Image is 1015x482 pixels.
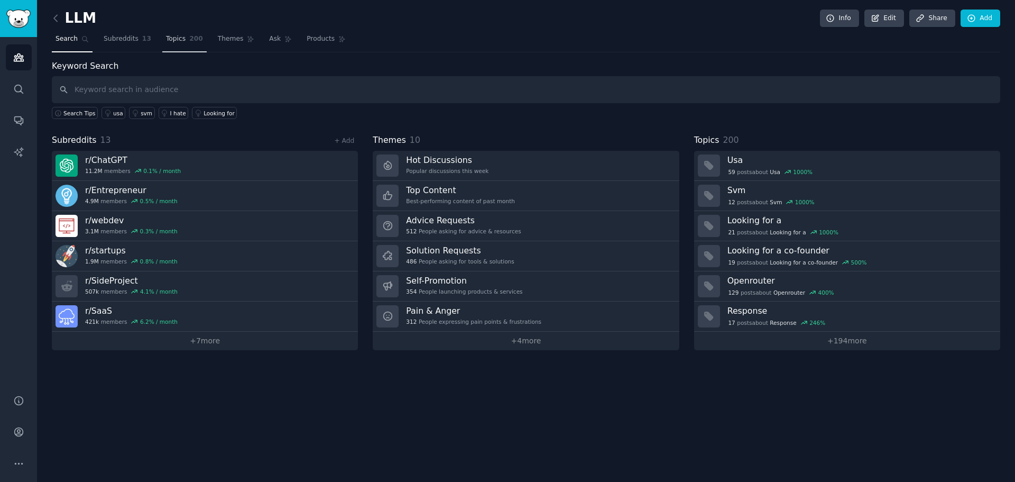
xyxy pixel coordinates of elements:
[204,110,235,117] div: Looking for
[85,197,178,205] div: members
[406,288,417,295] span: 354
[728,259,735,266] span: 19
[52,10,96,27] h2: LLM
[129,107,154,119] a: svm
[104,34,139,44] span: Subreddits
[694,211,1000,241] a: Looking for a21postsaboutLooking for a1000%
[85,197,99,205] span: 4.9M
[727,154,993,166] h3: Usa
[85,215,178,226] h3: r/ webdev
[728,168,735,176] span: 59
[170,110,186,117] div: I hate
[909,10,955,28] a: Share
[140,318,178,325] div: 6.2 % / month
[166,34,186,44] span: Topics
[373,211,679,241] a: Advice Requests512People asking for advice & resources
[373,302,679,332] a: Pain & Anger312People expressing pain points & frustrations
[52,271,358,302] a: r/SideProject507kmembers4.1% / month
[406,245,514,256] h3: Solution Requests
[727,228,839,237] div: post s about
[113,110,123,117] div: usa
[373,271,679,302] a: Self-Promotion354People launching products & services
[85,318,178,325] div: members
[85,185,178,196] h3: r/ Entrepreneur
[694,302,1000,332] a: Response17postsaboutResponse246%
[85,258,99,265] span: 1.9M
[100,135,111,145] span: 13
[265,31,296,52] a: Ask
[770,198,782,206] span: Svm
[819,229,838,236] div: 1000 %
[727,215,993,226] h3: Looking for a
[406,275,522,286] h3: Self-Promotion
[406,228,521,235] div: People asking for advice & resources
[406,318,541,325] div: People expressing pain points & frustrations
[373,241,679,271] a: Solution Requests486People asking for tools & solutions
[63,110,96,117] span: Search Tips
[851,259,867,266] div: 500 %
[140,288,178,295] div: 4.1 % / month
[159,107,189,119] a: I hate
[52,241,358,271] a: r/startups1.9Mmembers0.8% / month
[727,258,868,267] div: post s about
[864,10,904,28] a: Edit
[307,34,335,44] span: Products
[214,31,259,52] a: Themes
[85,258,178,265] div: members
[56,185,78,207] img: Entrepreneur
[100,31,155,52] a: Subreddits13
[406,288,522,295] div: People launching products & services
[728,198,735,206] span: 12
[406,258,417,265] span: 486
[269,34,281,44] span: Ask
[52,134,97,147] span: Subreddits
[694,181,1000,211] a: Svm12postsaboutSvm1000%
[56,215,78,237] img: webdev
[303,31,349,52] a: Products
[56,154,78,177] img: ChatGPT
[727,305,993,316] h3: Response
[793,168,813,176] div: 1000 %
[406,167,488,175] div: Popular discussions this week
[727,318,826,328] div: post s about
[727,167,814,177] div: post s about
[727,197,816,207] div: post s about
[809,319,825,326] div: 246 %
[727,185,993,196] h3: Svm
[406,318,417,325] span: 312
[85,275,178,286] h3: r/ SideProject
[694,241,1000,271] a: Looking for a co-founder19postsaboutLooking for a co-founder500%
[727,275,993,286] h3: Openrouter
[6,10,31,28] img: GummySearch logo
[694,271,1000,302] a: Openrouter129postsaboutOpenrouter400%
[52,211,358,241] a: r/webdev3.1Mmembers0.3% / month
[85,288,99,295] span: 507k
[52,332,358,350] a: +7more
[406,215,521,226] h3: Advice Requests
[334,137,354,144] a: + Add
[56,34,78,44] span: Search
[192,107,237,119] a: Looking for
[162,31,207,52] a: Topics200
[140,228,178,235] div: 0.3 % / month
[85,167,102,175] span: 11.2M
[406,154,488,166] h3: Hot Discussions
[85,154,181,166] h3: r/ ChatGPT
[52,31,93,52] a: Search
[85,288,178,295] div: members
[728,319,735,326] span: 17
[140,197,178,205] div: 0.5 % / month
[52,302,358,332] a: r/SaaS421kmembers6.2% / month
[770,229,806,236] span: Looking for a
[406,185,515,196] h3: Top Content
[52,151,358,181] a: r/ChatGPT11.2Mmembers0.1% / month
[770,319,796,326] span: Response
[56,305,78,328] img: SaaS
[728,289,739,296] span: 129
[101,107,125,119] a: usa
[143,167,181,175] div: 0.1 % / month
[142,34,151,44] span: 13
[770,168,780,176] span: Usa
[373,134,406,147] span: Themes
[52,107,98,119] button: Search Tips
